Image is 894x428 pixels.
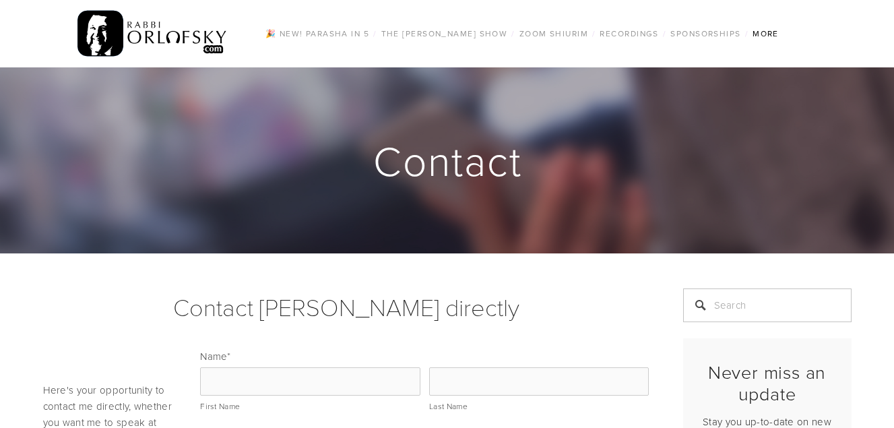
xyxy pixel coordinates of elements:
span: / [663,28,666,39]
span: / [511,28,515,39]
a: The [PERSON_NAME] Show [377,25,512,42]
input: First Name [200,367,420,396]
a: 🎉 NEW! Parasha in 5 [261,25,373,42]
span: Last Name [429,400,468,412]
span: / [373,28,377,39]
legend: Name [200,349,231,363]
input: Last Name [429,367,649,396]
a: Sponsorships [666,25,744,42]
a: Recordings [596,25,662,42]
h1: Contact [PERSON_NAME] directly [43,288,649,325]
span: / [745,28,748,39]
a: More [748,25,783,42]
span: First Name [200,400,240,412]
input: Search [683,288,852,322]
span: / [592,28,596,39]
img: RabbiOrlofsky.com [77,7,228,60]
h1: Contact [43,139,853,182]
h2: Never miss an update [695,361,840,405]
a: Zoom Shiurim [515,25,592,42]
